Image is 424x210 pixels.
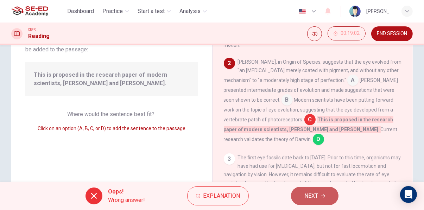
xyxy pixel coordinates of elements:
h1: Reading [28,32,50,40]
span: B [281,94,293,106]
div: Open Intercom Messenger [400,186,417,203]
span: Oops! [108,187,145,196]
span: Click on an option (A, B, C, or D) to add the sentence to the passage [38,126,185,131]
div: Hide [328,26,366,41]
span: Dashboard [67,7,94,15]
span: Where would the sentence best fit? [67,111,156,117]
span: C [304,114,316,125]
div: Mute [307,26,322,41]
img: Profile picture [349,6,361,17]
a: SE-ED Academy logo [11,4,64,18]
button: 00:19:02 [328,26,366,40]
span: This is proposed in the research paper of modern scientists, [PERSON_NAME] and [PERSON_NAME]. [34,71,190,88]
span: Start a test [138,7,165,15]
img: en [298,9,307,14]
span: NEXT [304,191,318,201]
span: END SESSION [377,31,407,37]
span: Wrong answer! [108,196,145,204]
button: Dashboard [64,5,97,18]
button: END SESSION [371,26,413,41]
span: A [347,75,359,86]
button: Start a test [135,5,174,18]
span: CEFR [28,27,36,32]
span: D [313,134,324,145]
button: Practice [100,5,132,18]
div: 2 [224,58,235,69]
div: [PERSON_NAME] [366,7,393,15]
span: Explanation [203,191,240,201]
span: [PERSON_NAME], in Origin of Species, suggests that the eye evolved from "an [MEDICAL_DATA] merely... [224,59,402,83]
span: [PERSON_NAME] presented intermediate grades of evolution and made suggestions that were soon show... [224,77,398,103]
span: Practice [102,7,123,15]
button: Explanation [187,186,249,205]
span: Analysis [179,7,201,15]
span: 00:19:02 [341,31,360,36]
span: Modern scientists have been putting forward work on the topic of eye evolution, suggesting that t... [224,97,394,122]
button: Analysis [177,5,210,18]
img: SE-ED Academy logo [11,4,48,18]
button: NEXT [291,187,338,205]
div: 3 [224,153,235,165]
